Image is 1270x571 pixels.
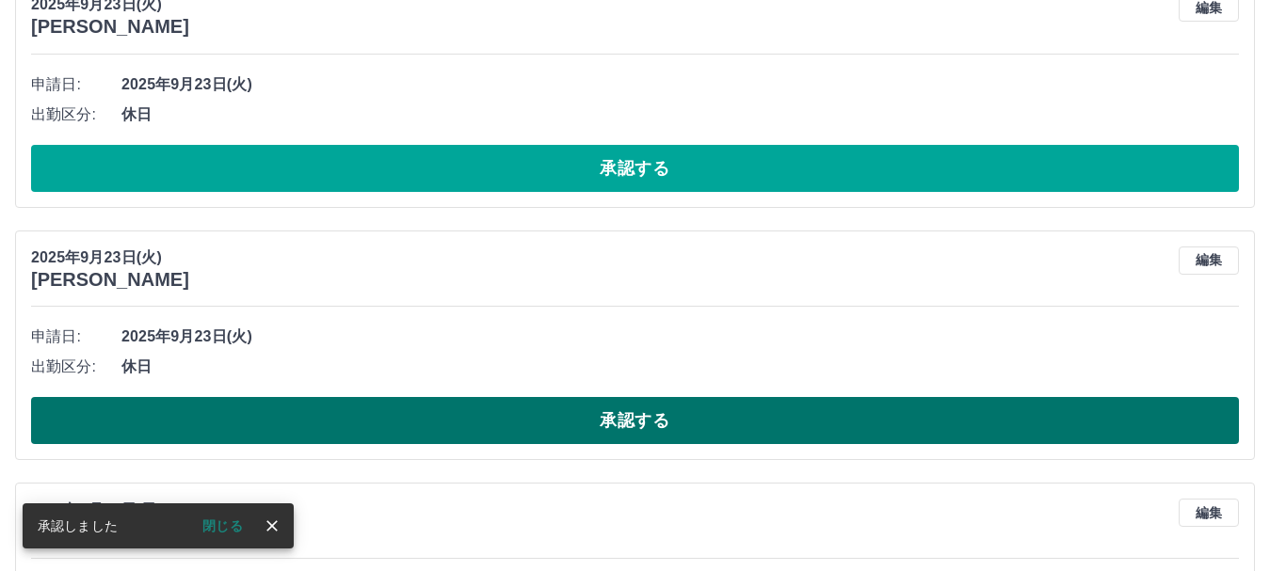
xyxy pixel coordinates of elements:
button: 編集 [1179,499,1239,527]
button: 編集 [1179,246,1239,275]
span: 申請日: [31,325,121,348]
span: 出勤区分: [31,356,121,378]
button: close [258,512,286,540]
span: 出勤区分: [31,103,121,126]
span: 休日 [121,356,1239,378]
h3: [PERSON_NAME] [31,16,189,38]
span: 2025年9月23日(火) [121,73,1239,96]
button: 承認する [31,397,1239,444]
span: 2025年9月23日(火) [121,325,1239,348]
p: 2025年9月23日(火) [31,246,189,269]
div: 承認しました [38,509,118,543]
span: 申請日: [31,73,121,96]
button: 閉じる [187,512,258,540]
h3: [PERSON_NAME] [31,269,189,291]
p: 2025年9月14日(日) [31,499,189,521]
button: 承認する [31,145,1239,192]
span: 休日 [121,103,1239,126]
